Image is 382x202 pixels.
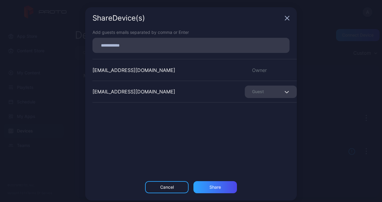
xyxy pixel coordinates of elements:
[92,15,282,22] div: Share Device (s)
[92,88,175,95] div: [EMAIL_ADDRESS][DOMAIN_NAME]
[209,185,221,190] div: Share
[92,29,290,35] div: Add guests emails separated by comma or Enter
[193,181,237,193] button: Share
[245,67,297,74] div: Owner
[145,181,189,193] button: Cancel
[245,86,297,98] button: Guest
[92,67,175,74] div: [EMAIL_ADDRESS][DOMAIN_NAME]
[160,185,174,190] div: Cancel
